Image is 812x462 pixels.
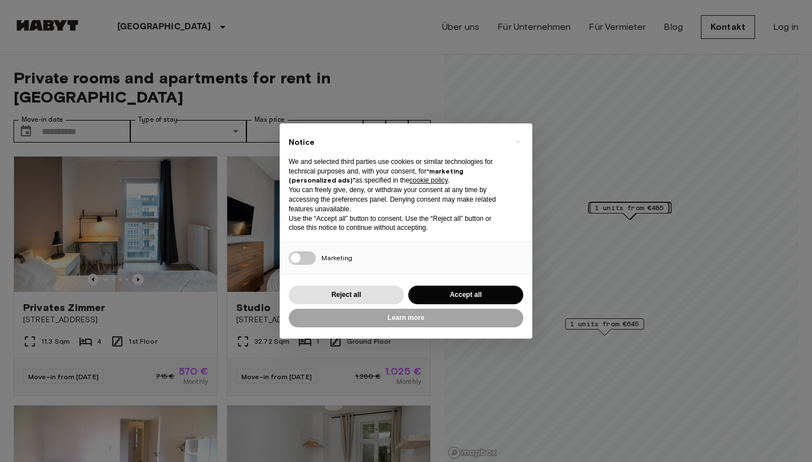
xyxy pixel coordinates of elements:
p: Use the “Accept all” button to consent. Use the “Reject all” button or close this notice to conti... [289,214,505,233]
span: Marketing [321,254,352,262]
a: cookie policy [409,176,448,184]
strong: “marketing (personalized ads)” [289,167,464,185]
h2: Notice [289,137,505,148]
button: Reject all [289,286,404,304]
span: × [516,135,520,148]
p: You can freely give, deny, or withdraw your consent at any time by accessing the preferences pane... [289,185,505,214]
button: Accept all [408,286,523,304]
button: Close this notice [509,132,527,150]
p: We and selected third parties use cookies or similar technologies for technical purposes and, wit... [289,157,505,185]
button: Learn more [289,309,523,327]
